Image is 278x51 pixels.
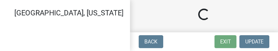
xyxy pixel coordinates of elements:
span: Update [245,39,264,45]
span: [GEOGRAPHIC_DATA], [US_STATE] [14,9,123,17]
span: Back [144,39,157,45]
button: Exit [214,35,236,48]
button: Update [239,35,269,48]
button: Back [139,35,163,48]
